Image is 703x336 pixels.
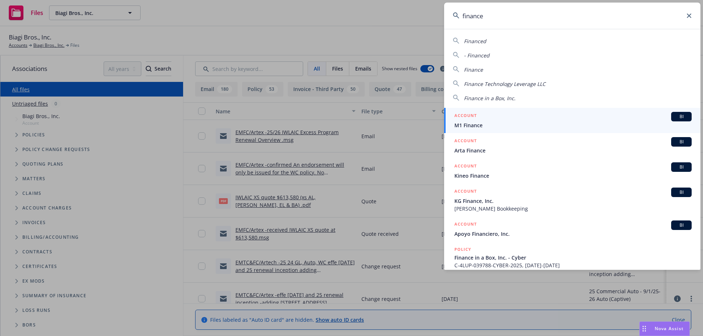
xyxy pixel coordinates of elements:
h5: POLICY [454,246,471,253]
span: Finance in a Box, Inc. - Cyber [454,254,692,261]
span: Finance Technology Leverage LLC [464,80,546,87]
h5: ACCOUNT [454,112,477,121]
span: C-4LUP-039788-CYBER-2025, [DATE]-[DATE] [454,261,692,269]
span: Finance [464,66,483,73]
a: ACCOUNTBIArta Finance [444,133,700,158]
span: BI [674,189,689,196]
span: M1 Finance [454,121,692,129]
span: KG Finance, Inc. [454,197,692,205]
span: - Financed [464,52,490,59]
span: Financed [464,38,486,45]
span: Nova Assist [655,325,684,332]
h5: ACCOUNT [454,137,477,146]
span: BI [674,222,689,229]
span: Apoyo Financiero, Inc. [454,230,692,238]
span: Kineo Finance [454,172,692,180]
input: Search... [444,3,700,29]
span: BI [674,139,689,145]
a: POLICYFinance in a Box, Inc. - CyberC-4LUP-039788-CYBER-2025, [DATE]-[DATE] [444,242,700,273]
h5: ACCOUNT [454,220,477,229]
h5: ACCOUNT [454,162,477,171]
span: Arta Finance [454,147,692,154]
a: ACCOUNTBIM1 Finance [444,108,700,133]
span: BI [674,164,689,170]
span: [PERSON_NAME] Bookkeeping [454,205,692,212]
a: ACCOUNTBIKG Finance, Inc.[PERSON_NAME] Bookkeeping [444,184,700,216]
button: Nova Assist [639,321,690,336]
h5: ACCOUNT [454,188,477,196]
span: BI [674,113,689,120]
a: ACCOUNTBIApoyo Financiero, Inc. [444,216,700,242]
a: ACCOUNTBIKineo Finance [444,158,700,184]
span: Finance in a Box, Inc. [464,95,516,102]
div: Drag to move [640,322,649,336]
